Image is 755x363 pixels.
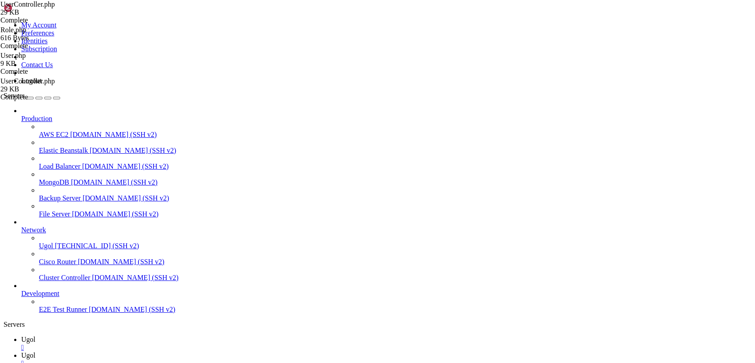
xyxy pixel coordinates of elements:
[4,49,639,56] x-row: System information as of [DATE]
[4,64,639,71] x-row: System load: 0.28 Processes: 174
[67,214,70,221] div: (17, 28)
[0,93,89,101] div: Complete
[0,77,55,85] span: UserController.php
[0,26,26,34] span: Role.php
[0,8,89,16] div: 29 KB
[4,176,639,184] x-row: 13 additional security updates can be applied with ESM Apps.
[4,79,639,86] x-row: Memory usage: 38% IPv4 address for ens3: [TECHNICAL_ID]
[4,34,639,41] x-row: * Support: [URL][DOMAIN_NAME]
[4,161,639,169] x-row: To see these additional updates run: apt list --upgradable
[0,77,89,93] span: UserController.php
[4,26,639,34] x-row: * Management: [URL][DOMAIN_NAME]
[0,42,89,50] div: Complete
[4,86,639,94] x-row: Swap usage: 88% IPv6 address for ens3: [TECHNICAL_ID]
[4,19,639,26] x-row: * Documentation: [URL][DOMAIN_NAME]
[0,0,89,16] span: UserController.php
[4,139,639,146] x-row: Expanded Security Maintenance for Applications is not enabled.
[4,214,639,221] x-row: root@s1360875:~#
[4,184,639,191] x-row: Learn more about enabling ESM Apps service at [URL][DOMAIN_NAME]
[4,124,639,131] x-row: [URL][DOMAIN_NAME]
[0,68,89,76] div: Complete
[4,101,639,109] x-row: * Strictly confined Kubernetes makes edge and IoT secure. Learn how MicroK8s
[4,206,639,214] x-row: Last login: [DATE] from [TECHNICAL_ID]
[4,109,639,116] x-row: just raised the bar for easy, resilient and secure K8s cluster deployment.
[0,16,89,24] div: Complete
[0,60,89,68] div: 9 KB
[0,52,89,68] span: User.php
[4,4,639,11] x-row: Welcome to Ubuntu 24.04.3 LTS (GNU/Linux 6.8.0-79-generic x86_64)
[0,0,55,8] span: UserController.php
[4,71,639,79] x-row: Usage of /: 20.9% of 39.28GB Users logged in: 1
[0,85,89,93] div: 29 KB
[0,52,26,59] span: User.php
[4,154,639,161] x-row: 32 updates can be applied immediately.
[0,26,89,42] span: Role.php
[0,34,89,42] div: 616 Bytes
